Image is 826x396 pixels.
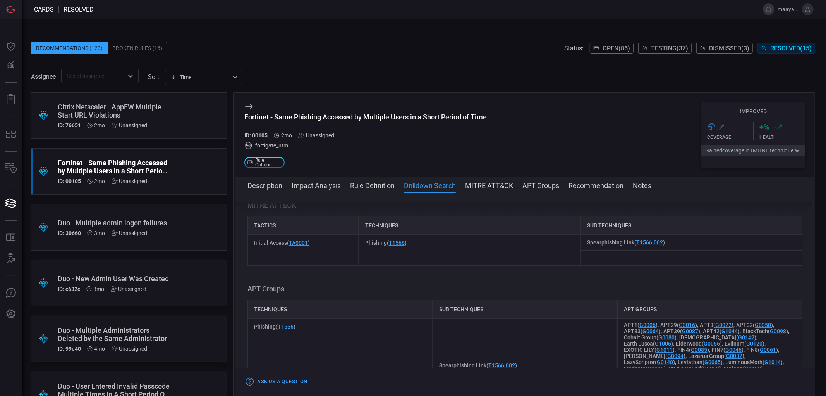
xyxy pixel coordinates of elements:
[701,108,805,114] h5: Improved
[112,230,148,236] div: Unassigned
[676,341,722,347] span: Elderwood ( )
[278,323,294,330] a: T1566
[244,376,309,388] button: Ask Us a Question
[247,284,802,294] h3: APT Groups
[108,42,167,54] div: Broken Rules (16)
[647,365,664,372] a: G0095
[764,359,781,365] a: G1014
[636,239,663,246] a: T1566.002
[639,322,656,328] a: G0006
[696,43,753,54] button: Dismissed(3)
[590,43,634,54] button: Open(86)
[111,286,147,292] div: Unassigned
[58,346,81,352] h5: ID: 99e40
[58,230,81,236] h5: ID: 30660
[757,43,815,54] button: Resolved(15)
[439,362,517,368] span: Spearphishing Link ( )
[760,347,776,353] a: G0061
[746,341,762,347] a: G0120
[281,132,292,138] span: Jun 11, 2025 10:39 AM
[703,365,719,372] a: G0059
[624,359,675,365] span: LazyScripter ( )
[760,122,770,131] h3: + %
[564,45,584,52] span: Status:
[58,219,171,227] div: Duo - Multiple admin logon failures
[778,6,799,12] span: maayansh
[2,125,20,144] button: MITRE - Detection Posture
[725,347,742,353] a: G0046
[170,73,230,81] div: Time
[244,113,487,121] div: Fortinet - Same Phishing Accessed by Multiple Users in a Short Period of Time
[94,178,105,184] span: Jun 11, 2025 10:39 AM
[638,43,692,54] button: Testing(37)
[667,353,683,359] a: G0094
[2,56,20,74] button: Detections
[58,122,81,128] h5: ID: 76651
[703,328,740,334] span: APT42 ( )
[624,341,673,347] span: Earth Lusca ( )
[58,275,171,283] div: Duo - New Admin User Was Created
[247,180,282,190] button: Description
[289,240,308,246] a: TA0001
[656,347,673,353] a: G1011
[624,365,666,372] span: Machete ( )
[760,135,806,140] div: Health
[663,328,700,334] span: APT39 ( )
[2,228,20,247] button: Rule Catalog
[94,286,105,292] span: Apr 29, 2025 1:16 PM
[2,305,20,323] button: Preferences
[255,158,282,167] span: Rule Catalog
[31,42,108,54] div: Recommendations (123)
[580,216,802,235] div: Sub Techniques
[64,71,124,81] input: Select assignee
[651,45,688,52] span: Testing ( 37 )
[736,322,773,328] span: APT32 ( )
[94,122,105,128] span: Jun 11, 2025 10:39 AM
[34,6,54,13] span: Cards
[704,359,721,365] a: G0065
[742,328,788,334] span: BlackTech ( )
[770,328,786,334] a: G0098
[58,103,171,119] div: Citrix Netscaler - AppFW Multiple Start URL Violations
[700,322,733,328] span: APT3 ( )
[715,322,732,328] a: G0022
[668,365,721,372] span: Magic Hound ( )
[2,90,20,109] button: Reports
[738,334,754,341] a: G0142
[617,300,802,318] div: APT Groups
[688,353,744,359] span: Lazarus Group ( )
[2,249,20,268] button: ALERT ANALYSIS
[359,216,580,235] div: Techniques
[726,353,742,359] a: G0032
[624,322,658,328] span: APT1 ( )
[389,240,405,246] a: T1566
[642,328,659,334] a: G0064
[633,180,651,190] button: Notes
[624,328,661,334] span: APT33 ( )
[31,73,56,80] span: Assignee
[657,359,673,365] a: G0140
[704,341,720,347] a: G0066
[679,334,756,341] span: [DEMOGRAPHIC_DATA] ( )
[746,347,778,353] span: FIN8 ( )
[254,323,295,330] span: Phishing ( )
[112,178,148,184] div: Unassigned
[725,359,783,365] span: LuminousMoth ( )
[2,159,20,178] button: Inventory
[112,122,148,128] div: Unassigned
[725,341,764,347] span: Evilnum ( )
[94,230,105,236] span: Apr 29, 2025 1:16 PM
[745,365,761,372] a: G0103
[658,334,675,341] a: G0080
[691,347,707,353] a: G0085
[724,365,763,372] span: Mofang ( )
[94,346,105,352] span: Apr 09, 2025 12:09 PM
[568,180,623,190] button: Recommendation
[707,135,753,140] div: Coverage
[522,180,559,190] button: APT Groups
[58,159,171,175] div: Fortinet - Same Phishing Accessed by Multiple Users in a Short Period of Time
[624,334,677,341] span: Cobalt Group ( )
[58,326,171,342] div: Duo - Multiple Administrators Deleted by the Same Administrator
[2,37,20,56] button: Dashboard
[682,328,698,334] a: G0087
